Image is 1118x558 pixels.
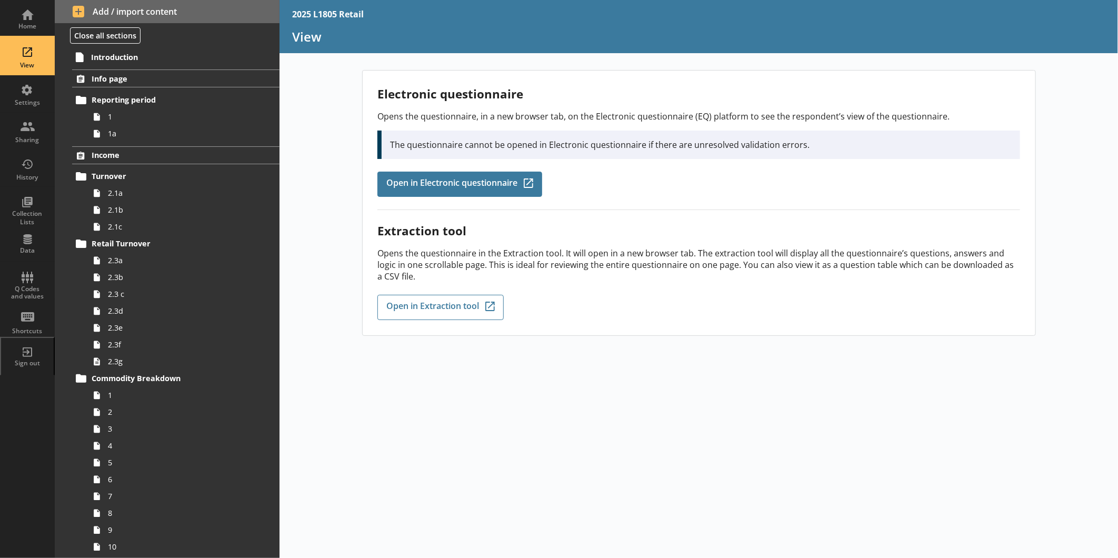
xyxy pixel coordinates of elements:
[108,407,245,417] span: 2
[92,95,242,105] span: Reporting period
[108,255,245,265] span: 2.3a
[88,252,279,269] a: 2.3a
[72,235,279,252] a: Retail Turnover
[9,173,46,182] div: History
[108,323,245,333] span: 2.3e
[108,390,245,400] span: 1
[108,424,245,434] span: 3
[88,505,279,522] a: 8
[108,356,245,366] span: 2.3g
[72,48,279,65] a: Introduction
[72,146,279,164] a: Income
[88,320,279,336] a: 2.3e
[88,353,279,370] a: 2.3g
[108,112,245,122] span: 1
[92,171,242,181] span: Turnover
[88,218,279,235] a: 2.1c
[108,205,245,215] span: 2.1b
[377,247,1020,282] p: Opens the questionnaire in the Extraction tool. It will open in a new browser tab. The extraction...
[88,437,279,454] a: 4
[77,168,279,235] li: Turnover2.1a2.1b2.1c
[72,168,279,185] a: Turnover
[88,387,279,404] a: 1
[92,238,242,248] span: Retail Turnover
[92,150,242,160] span: Income
[88,522,279,539] a: 9
[88,336,279,353] a: 2.3f
[88,303,279,320] a: 2.3d
[108,272,245,282] span: 2.3b
[72,92,279,108] a: Reporting period
[390,139,1011,151] p: The questionnaire cannot be opened in Electronic questionnaire if there are unresolved validation...
[88,286,279,303] a: 2.3 c
[73,6,262,17] span: Add / import content
[108,222,245,232] span: 2.1c
[9,210,46,226] div: Collection Lists
[88,421,279,437] a: 3
[55,69,279,142] li: Info pageReporting period11a
[108,128,245,138] span: 1a
[108,289,245,299] span: 2.3 c
[77,235,279,370] li: Retail Turnover2.3a2.3b2.3 c2.3d2.3e2.3f2.3g
[377,295,504,320] a: Open in Extraction tool
[108,457,245,467] span: 5
[377,223,1020,239] h2: Extraction tool
[108,474,245,484] span: 6
[88,454,279,471] a: 5
[72,370,279,387] a: Commodity Breakdown
[88,404,279,421] a: 2
[91,52,241,62] span: Introduction
[108,491,245,501] span: 7
[9,327,46,335] div: Shortcuts
[88,471,279,488] a: 6
[88,185,279,202] a: 2.1a
[9,98,46,107] div: Settings
[108,340,245,350] span: 2.3f
[88,125,279,142] a: 1a
[9,22,46,31] div: Home
[88,108,279,125] a: 1
[108,508,245,518] span: 8
[9,61,46,69] div: View
[292,8,364,20] div: 2025 L1805 Retail
[108,441,245,451] span: 4
[386,178,517,190] span: Open in Electronic questionnaire
[377,86,1020,102] h2: Electronic questionnaire
[377,111,1020,122] p: Opens the questionnaire, in a new browser tab, on the Electronic questionnaire (EQ) platform to s...
[9,136,46,144] div: Sharing
[108,306,245,316] span: 2.3d
[88,539,279,555] a: 10
[108,542,245,552] span: 10
[77,92,279,142] li: Reporting period11a
[88,488,279,505] a: 7
[292,28,1105,45] h1: View
[72,69,279,87] a: Info page
[386,302,479,313] span: Open in Extraction tool
[92,74,242,84] span: Info page
[108,188,245,198] span: 2.1a
[70,27,141,44] button: Close all sections
[9,285,46,301] div: Q Codes and values
[92,373,242,383] span: Commodity Breakdown
[88,202,279,218] a: 2.1b
[108,525,245,535] span: 9
[88,269,279,286] a: 2.3b
[377,172,542,197] a: Open in Electronic questionnaire
[9,359,46,367] div: Sign out
[9,246,46,255] div: Data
